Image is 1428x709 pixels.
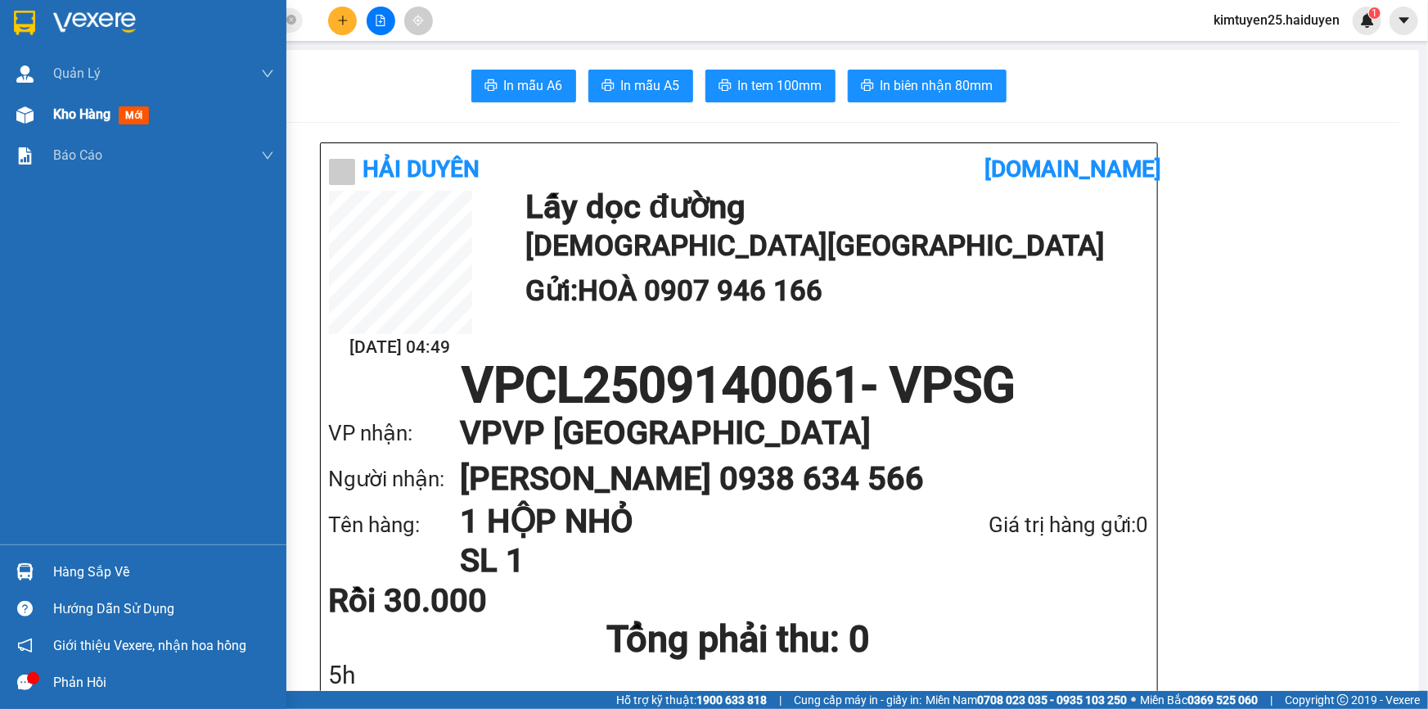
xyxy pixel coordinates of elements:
[17,675,33,690] span: message
[705,70,836,102] button: printerIn tem 100mm
[621,75,680,96] span: In mẫu A5
[1372,7,1377,19] span: 1
[525,269,1141,314] h1: Gửi: HOÀ 0907 946 166
[14,16,39,33] span: Gửi:
[329,463,460,496] div: Người nhận:
[53,106,110,122] span: Kho hàng
[329,361,1149,410] h1: VPCL2509140061 - VPSG
[525,191,1141,224] h1: Lấy dọc đường
[119,106,149,124] span: mới
[616,691,767,709] span: Hỗ trợ kỹ thuật:
[779,691,782,709] span: |
[525,224,1141,269] h2: [DEMOGRAPHIC_DATA][GEOGRAPHIC_DATA]
[53,145,102,165] span: Báo cáo
[412,15,424,26] span: aim
[1337,694,1349,706] span: copyright
[16,65,34,83] img: warehouse-icon
[1140,691,1258,709] span: Miền Bắc
[861,79,874,94] span: printer
[17,601,33,616] span: question-circle
[926,691,1127,709] span: Miền Nam
[1187,693,1258,707] strong: 0369 525 060
[719,79,732,94] span: printer
[471,70,576,102] button: printerIn mẫu A6
[588,70,693,102] button: printerIn mẫu A5
[404,7,433,35] button: aim
[16,147,34,165] img: solution-icon
[286,15,296,25] span: close-circle
[53,671,274,695] div: Phản hồi
[329,334,472,361] h2: [DATE] 04:49
[337,15,349,26] span: plus
[738,75,822,96] span: In tem 100mm
[14,94,273,151] span: [DEMOGRAPHIC_DATA][GEOGRAPHIC_DATA]
[14,14,273,34] div: VP Cai Lậy
[1390,7,1418,35] button: caret-down
[1397,13,1412,28] span: caret-down
[16,106,34,124] img: warehouse-icon
[261,149,274,162] span: down
[601,79,615,94] span: printer
[460,502,903,541] h1: 1 HỘP NHỎ
[794,691,921,709] span: Cung cấp máy in - giấy in:
[460,410,1116,456] h1: VP VP [GEOGRAPHIC_DATA]
[16,563,34,580] img: warehouse-icon
[984,156,1161,183] b: [DOMAIN_NAME]
[848,70,1007,102] button: printerIn biên nhận 80mm
[1360,13,1375,28] img: icon-new-feature
[14,53,273,76] div: 0907946166
[14,11,35,35] img: logo-vxr
[977,693,1127,707] strong: 0708 023 035 - 0935 103 250
[329,617,1149,662] h1: Tổng phải thu: 0
[14,34,273,53] div: HOÀ
[329,585,600,617] div: Rồi 30.000
[375,15,386,26] span: file-add
[53,63,101,84] span: Quản Lý
[286,13,296,29] span: close-circle
[1131,697,1136,703] span: ⚪️
[329,508,460,542] div: Tên hàng:
[329,417,460,450] div: VP nhận:
[903,508,1149,542] div: Giá trị hàng gửi: 0
[53,635,246,656] span: Giới thiệu Vexere, nhận hoa hồng
[261,67,274,80] span: down
[1201,10,1353,30] span: kimtuyen25.haiduyen
[17,638,33,653] span: notification
[504,75,563,96] span: In mẫu A6
[329,662,1149,689] div: 5h
[1270,691,1273,709] span: |
[53,560,274,585] div: Hàng sắp về
[460,541,903,580] h1: SL 1
[328,7,357,35] button: plus
[484,79,498,94] span: printer
[696,693,767,707] strong: 1900 633 818
[14,76,38,93] span: DĐ:
[460,456,1116,502] h1: [PERSON_NAME] 0938 634 566
[367,7,395,35] button: file-add
[1369,7,1381,19] sup: 1
[53,597,274,621] div: Hướng dẫn sử dụng
[881,75,993,96] span: In biên nhận 80mm
[363,156,480,183] b: Hải Duyên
